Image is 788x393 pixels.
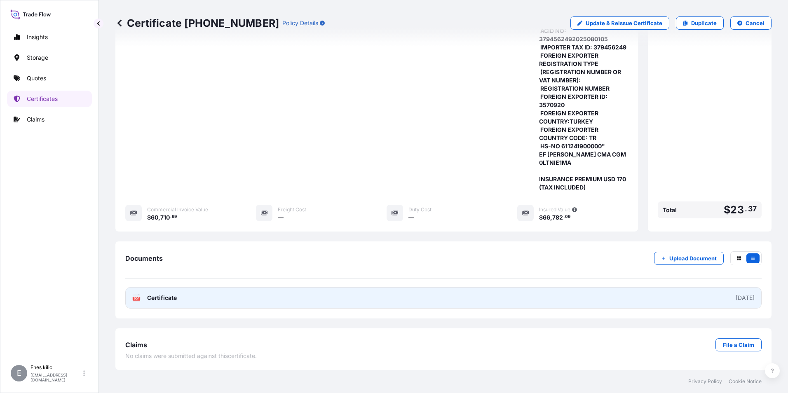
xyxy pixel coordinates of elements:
text: PDF [134,297,139,300]
button: Upload Document [654,252,724,265]
div: [DATE] [736,294,755,302]
span: Insured Value [539,206,570,213]
a: Quotes [7,70,92,87]
a: Update & Reissue Certificate [570,16,669,30]
span: No claims were submitted against this certificate . [125,352,257,360]
span: Certificate [147,294,177,302]
span: Commercial Invoice Value [147,206,208,213]
p: Insights [27,33,48,41]
span: , [550,215,552,220]
span: — [408,213,414,222]
span: 37 [748,206,757,211]
span: Duty Cost [408,206,432,213]
span: 09 [565,215,570,218]
p: Update & Reissue Certificate [586,19,662,27]
span: . [563,215,565,218]
span: — [278,213,284,222]
p: Enes kilic [30,364,82,371]
span: $ [539,215,543,220]
span: $ [147,215,151,220]
span: 60 [151,215,158,220]
p: [EMAIL_ADDRESS][DOMAIN_NAME] [30,372,82,382]
p: Storage [27,54,48,62]
a: Privacy Policy [688,378,722,385]
a: Certificates [7,91,92,107]
span: 23 [730,205,743,215]
p: Cancel [746,19,765,27]
span: Total [663,206,677,214]
a: Claims [7,111,92,128]
a: Insights [7,29,92,45]
a: Cookie Notice [729,378,762,385]
p: Upload Document [669,254,717,262]
a: File a Claim [715,338,762,351]
span: Claims [125,341,147,349]
span: 782 [552,215,563,220]
span: 99 [172,215,177,218]
span: "TEXTILE ( TROUSERS, SKIRT, TSHIRT ) ACID NO: 3794562492025080105 IMPORTER TAX ID: 379456249 FORE... [539,10,628,192]
a: PDFCertificate[DATE] [125,287,762,309]
span: . [170,215,171,218]
p: Policy Details [282,19,318,27]
button: Cancel [730,16,772,30]
p: File a Claim [723,341,754,349]
span: Documents [125,254,163,262]
span: , [158,215,160,220]
p: Certificate [PHONE_NUMBER] [115,16,279,30]
span: E [17,369,21,377]
a: Storage [7,49,92,66]
span: $ [724,205,730,215]
span: . [745,206,747,211]
span: 710 [160,215,170,220]
a: Duplicate [676,16,724,30]
p: Certificates [27,95,58,103]
p: Quotes [27,74,46,82]
p: Claims [27,115,45,124]
p: Duplicate [691,19,717,27]
span: 66 [543,215,550,220]
span: Freight Cost [278,206,306,213]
